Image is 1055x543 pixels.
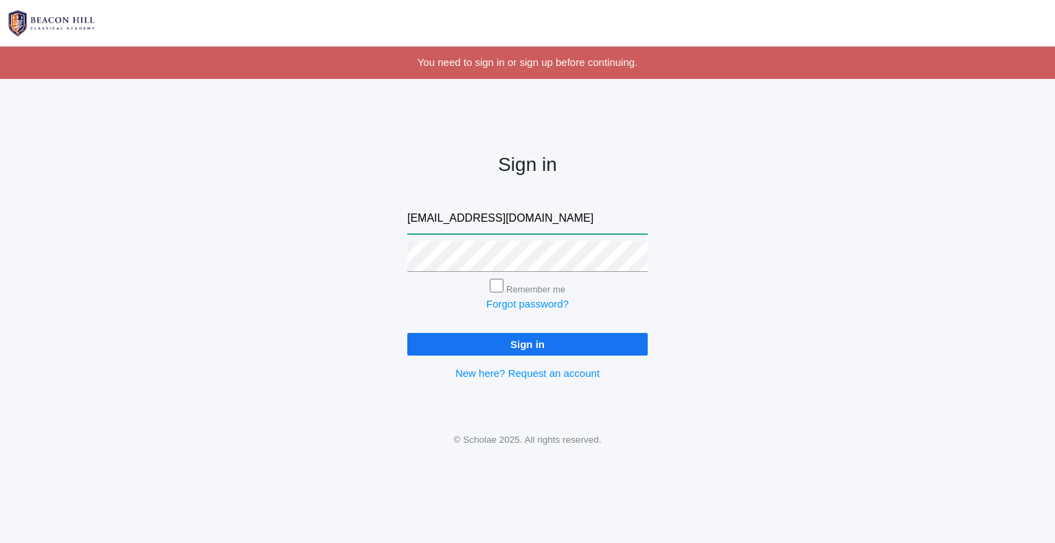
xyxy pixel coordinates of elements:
[486,298,569,310] a: Forgot password?
[407,154,648,176] h2: Sign in
[455,367,600,379] a: New here? Request an account
[506,284,565,294] label: Remember me
[407,203,648,234] input: Email address
[407,333,648,356] input: Sign in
